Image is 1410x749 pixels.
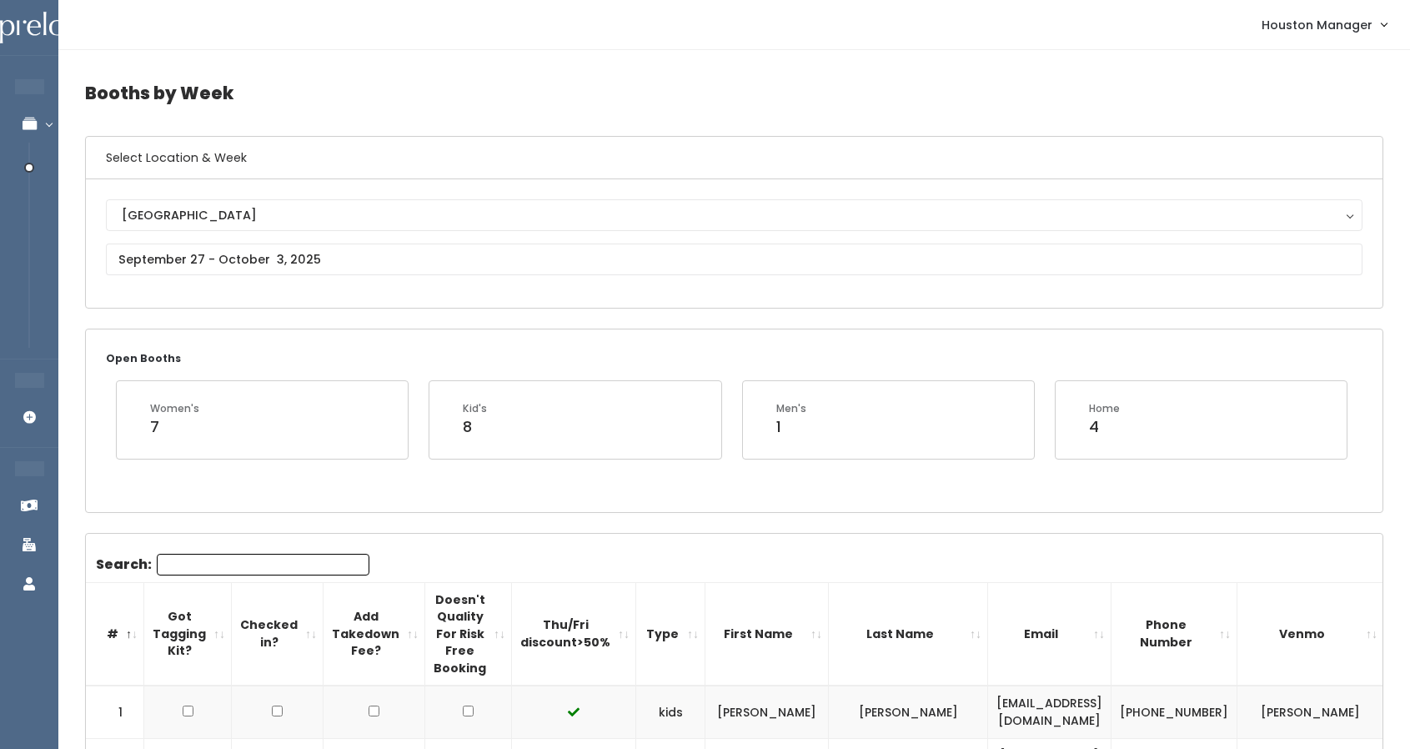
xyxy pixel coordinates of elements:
[324,582,425,686] th: Add Takedown Fee?: activate to sort column ascending
[106,244,1362,275] input: September 27 - October 3, 2025
[636,686,705,738] td: kids
[157,554,369,576] input: Search:
[425,582,512,686] th: Doesn't Quality For Risk Free Booking : activate to sort column ascending
[86,686,144,738] td: 1
[1089,401,1120,416] div: Home
[150,416,199,438] div: 7
[1245,7,1403,43] a: Houston Manager
[463,401,487,416] div: Kid's
[150,401,199,416] div: Women's
[829,686,988,738] td: [PERSON_NAME]
[1111,686,1237,738] td: [PHONE_NUMBER]
[776,416,806,438] div: 1
[96,554,369,576] label: Search:
[86,582,144,686] th: #: activate to sort column descending
[776,401,806,416] div: Men's
[988,686,1111,738] td: [EMAIL_ADDRESS][DOMAIN_NAME]
[829,582,988,686] th: Last Name: activate to sort column ascending
[988,582,1111,686] th: Email: activate to sort column ascending
[512,582,636,686] th: Thu/Fri discount&gt;50%: activate to sort column ascending
[1237,686,1384,738] td: [PERSON_NAME]
[705,686,829,738] td: [PERSON_NAME]
[1262,16,1372,34] span: Houston Manager
[463,416,487,438] div: 8
[1111,582,1237,686] th: Phone Number: activate to sort column ascending
[1237,582,1384,686] th: Venmo: activate to sort column ascending
[106,199,1362,231] button: [GEOGRAPHIC_DATA]
[144,582,232,686] th: Got Tagging Kit?: activate to sort column ascending
[85,70,1383,116] h4: Booths by Week
[232,582,324,686] th: Checked in?: activate to sort column ascending
[86,137,1382,179] h6: Select Location & Week
[1089,416,1120,438] div: 4
[122,206,1347,224] div: [GEOGRAPHIC_DATA]
[106,351,181,365] small: Open Booths
[705,582,829,686] th: First Name: activate to sort column ascending
[636,582,705,686] th: Type: activate to sort column ascending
